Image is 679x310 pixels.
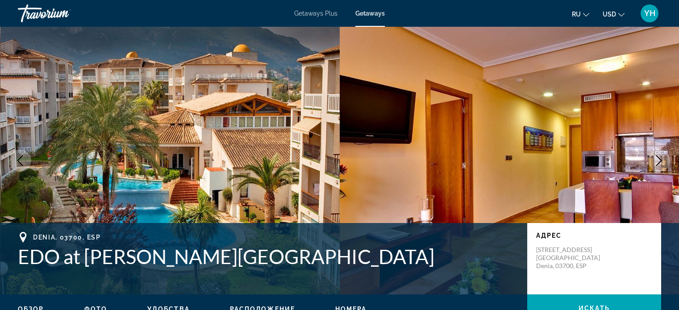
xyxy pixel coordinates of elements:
button: Change currency [603,8,625,21]
span: Denia, 03700, ESP [33,234,101,241]
p: Адрес [536,232,652,239]
span: ru [572,11,581,18]
button: User Menu [638,4,661,23]
button: Previous image [9,149,31,172]
button: Change language [572,8,589,21]
a: Travorium [18,2,107,25]
a: Getaways [355,10,385,17]
a: Getaways Plus [294,10,337,17]
span: USD [603,11,616,18]
p: [STREET_ADDRESS] [GEOGRAPHIC_DATA] Denia, 03700, ESP [536,246,608,270]
span: YH [644,9,655,18]
h1: EDO at [PERSON_NAME][GEOGRAPHIC_DATA] [18,245,518,268]
button: Next image [648,149,670,172]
